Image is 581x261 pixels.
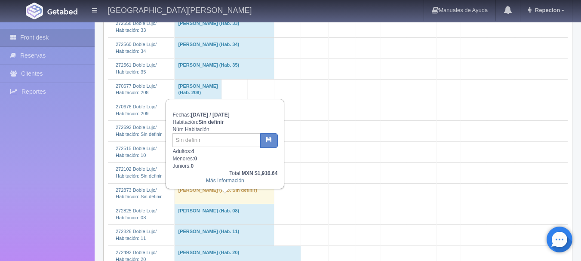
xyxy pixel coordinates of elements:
[175,183,274,204] td: [PERSON_NAME] (Hab. Sin definir)
[175,204,274,225] td: [PERSON_NAME] (Hab. 08)
[175,79,221,100] td: [PERSON_NAME] (Hab. 208)
[206,178,244,184] a: Más Información
[194,156,197,162] b: 0
[116,104,157,116] a: 270676 Doble Lujo/Habitación: 209
[191,163,194,169] b: 0
[172,133,261,147] input: Sin definir
[116,166,162,178] a: 272102 Doble Lujo/Habitación: Sin definir
[116,42,157,54] a: 272560 Doble Lujo/Habitación: 34
[175,58,274,79] td: [PERSON_NAME] (Hab. 35)
[191,112,230,118] b: [DATE] / [DATE]
[191,148,194,154] b: 4
[166,100,283,188] div: Fechas: Habitación: Núm Habitación: Adultos: Menores: Juniors:
[47,8,77,15] img: Getabed
[242,170,277,176] b: MXN $1,916.64
[116,125,162,137] a: 272692 Doble Lujo/Habitación: Sin definir
[116,62,157,74] a: 272561 Doble Lujo/Habitación: 35
[175,225,274,246] td: [PERSON_NAME] (Hab. 11)
[116,208,157,220] a: 272825 Doble Lujo/Habitación: 08
[172,170,277,177] div: Total:
[116,83,157,95] a: 270677 Doble Lujo/Habitación: 208
[116,187,162,200] a: 272873 Doble Lujo/Habitación: Sin definir
[108,4,252,15] h4: [GEOGRAPHIC_DATA][PERSON_NAME]
[26,3,43,19] img: Getabed
[116,229,157,241] a: 272826 Doble Lujo/Habitación: 11
[198,119,224,125] b: Sin definir
[175,17,274,37] td: [PERSON_NAME] (Hab. 33)
[175,37,274,58] td: [PERSON_NAME] (Hab. 34)
[116,146,157,158] a: 272515 Doble Lujo/Habitación: 10
[533,7,560,13] span: Repecion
